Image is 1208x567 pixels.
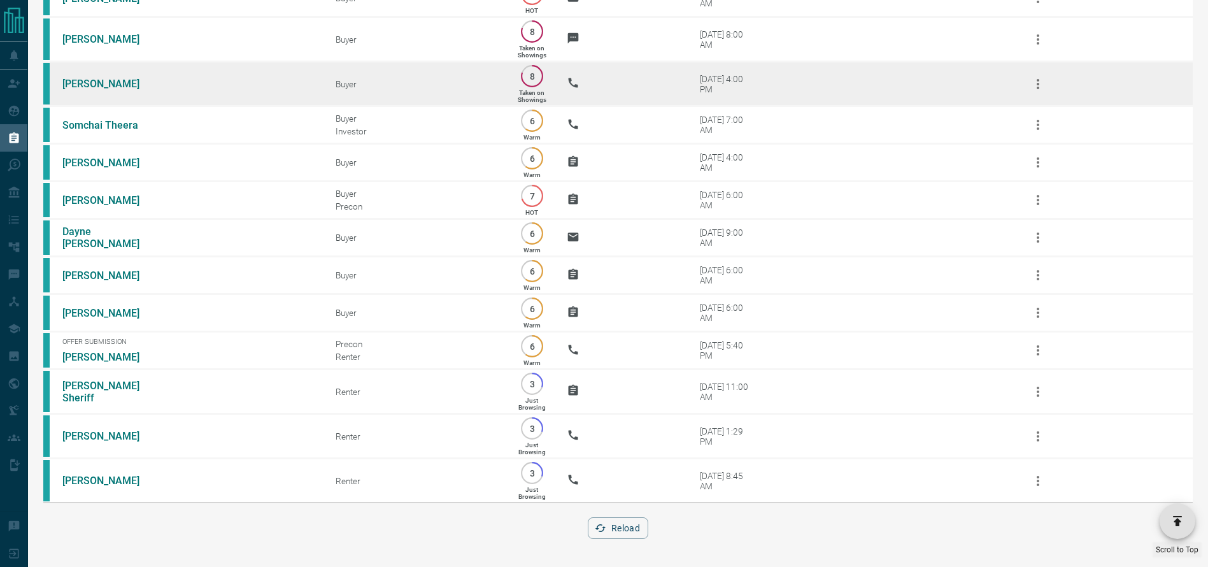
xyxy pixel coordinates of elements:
[523,359,541,366] p: Warm
[518,486,546,500] p: Just Browsing
[518,89,546,103] p: Taken on Showings
[523,284,541,291] p: Warm
[700,152,754,173] div: [DATE] 4:00 AM
[43,145,50,180] div: condos.ca
[527,266,537,276] p: 6
[700,74,754,94] div: [DATE] 4:00 PM
[62,307,158,319] a: [PERSON_NAME]
[1156,545,1198,554] span: Scroll to Top
[336,339,497,349] div: Precon
[700,29,754,50] div: [DATE] 8:00 AM
[62,475,158,487] a: [PERSON_NAME]
[700,426,754,447] div: [DATE] 1:29 PM
[518,441,546,456] p: Just Browsing
[336,308,497,318] div: Buyer
[527,341,537,351] p: 6
[62,157,158,169] a: [PERSON_NAME]
[700,265,754,285] div: [DATE] 6:00 AM
[527,379,537,389] p: 3
[527,304,537,313] p: 6
[527,27,537,36] p: 8
[62,119,158,131] a: Somchai Theera
[62,226,158,250] a: Dayne [PERSON_NAME]
[700,303,754,323] div: [DATE] 6:00 AM
[62,33,158,45] a: [PERSON_NAME]
[518,45,546,59] p: Taken on Showings
[336,233,497,243] div: Buyer
[525,7,538,14] p: HOT
[527,191,537,201] p: 7
[62,78,158,90] a: [PERSON_NAME]
[43,415,50,457] div: condos.ca
[43,371,50,412] div: condos.ca
[527,468,537,478] p: 3
[43,333,50,368] div: condos.ca
[43,296,50,330] div: condos.ca
[336,113,497,124] div: Buyer
[336,189,497,199] div: Buyer
[588,517,648,539] button: Reload
[336,126,497,136] div: Investor
[336,79,497,89] div: Buyer
[523,134,541,141] p: Warm
[336,476,497,486] div: Renter
[518,397,546,411] p: Just Browsing
[336,201,497,212] div: Precon
[336,352,497,362] div: Renter
[700,382,754,402] div: [DATE] 11:00 AM
[62,338,316,346] span: Offer Submission
[527,424,537,433] p: 3
[700,190,754,210] div: [DATE] 6:00 AM
[62,269,158,282] a: [PERSON_NAME]
[700,340,754,361] div: [DATE] 5:40 PM
[43,220,50,255] div: condos.ca
[43,63,50,104] div: condos.ca
[527,154,537,163] p: 6
[336,387,497,397] div: Renter
[523,247,541,254] p: Warm
[523,171,541,178] p: Warm
[43,183,50,217] div: condos.ca
[62,351,158,363] a: [PERSON_NAME]
[336,157,497,168] div: Buyer
[525,209,538,216] p: HOT
[62,194,158,206] a: [PERSON_NAME]
[336,270,497,280] div: Buyer
[527,229,537,238] p: 6
[700,471,754,491] div: [DATE] 8:45 AM
[523,322,541,329] p: Warm
[700,115,754,135] div: [DATE] 7:00 AM
[62,430,158,442] a: [PERSON_NAME]
[527,116,537,126] p: 6
[336,34,497,45] div: Buyer
[527,71,537,81] p: 8
[43,108,50,142] div: condos.ca
[336,431,497,441] div: Renter
[62,380,158,404] a: [PERSON_NAME] Sheriff
[43,18,50,60] div: condos.ca
[43,258,50,292] div: condos.ca
[43,460,50,501] div: condos.ca
[700,227,754,248] div: [DATE] 9:00 AM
